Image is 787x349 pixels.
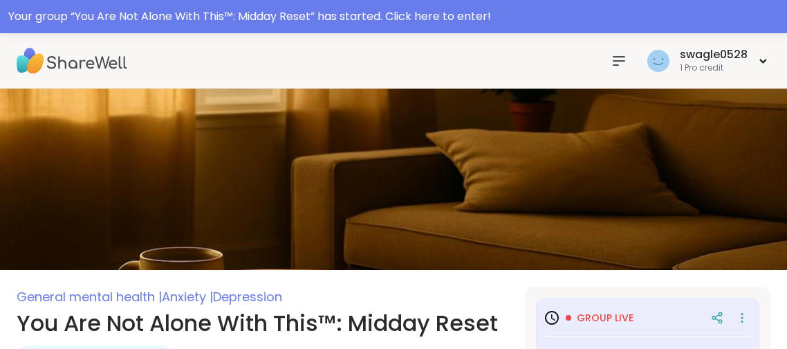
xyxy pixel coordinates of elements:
[680,62,748,74] div: 1 Pro credit
[17,288,162,305] span: General mental health |
[577,311,633,325] span: Group live
[680,47,748,62] div: swagle0528
[17,307,508,340] h1: You Are Not Alone With This™: Midday Reset
[647,50,669,72] img: swagle0528
[213,288,282,305] span: Depression
[8,8,779,25] div: Your group “ You Are Not Alone With This™: Midday Reset ” has started. Click here to enter!
[17,37,127,85] img: ShareWell Nav Logo
[162,288,213,305] span: Anxiety |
